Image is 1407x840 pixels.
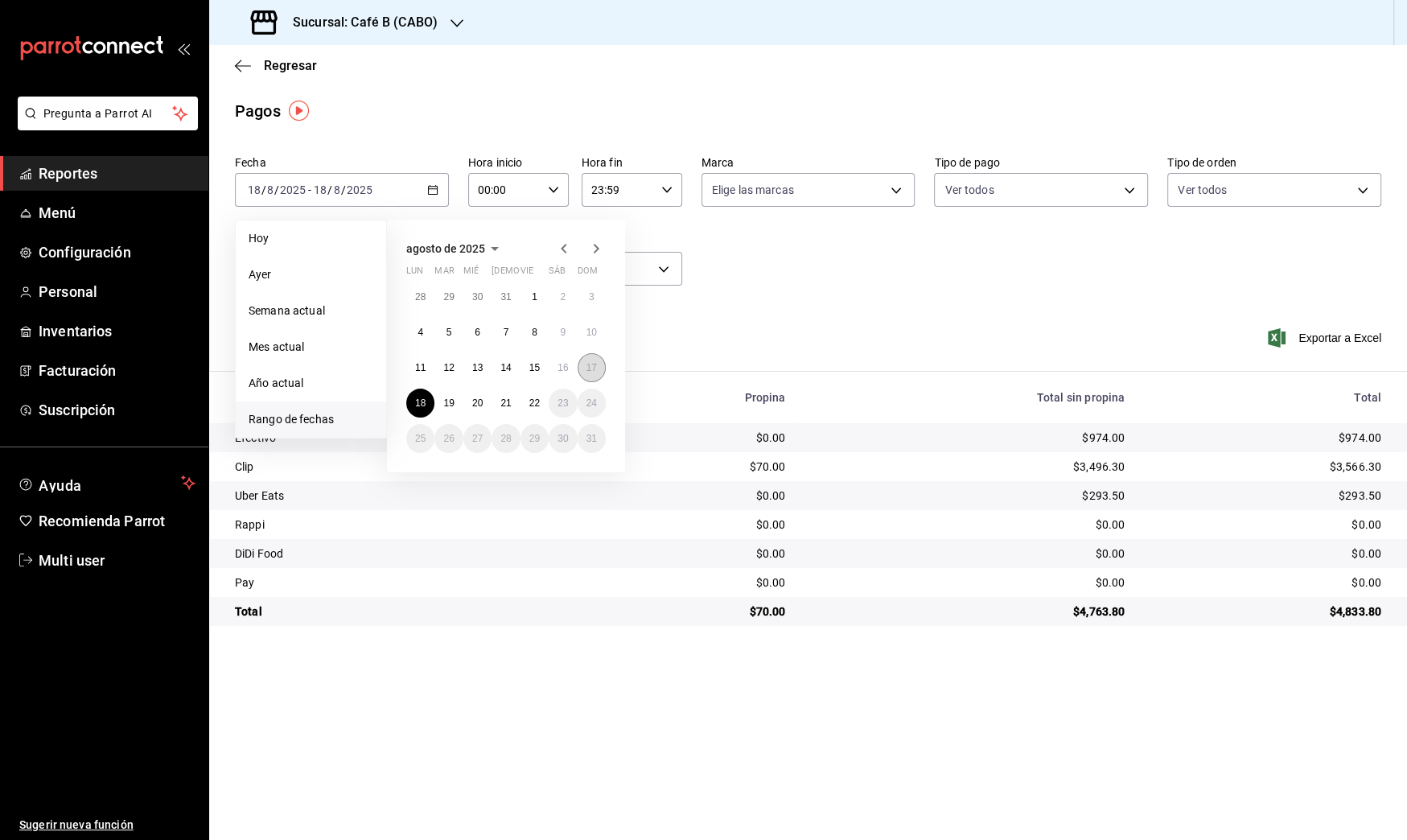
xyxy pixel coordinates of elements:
[39,320,195,342] span: Inventarios
[549,282,577,311] button: 2 de agosto de 2025
[492,266,586,282] abbr: jueves
[434,389,463,418] button: 19 de agosto de 2025
[406,424,434,453] button: 25 de agosto de 2025
[463,389,492,418] button: 20 de agosto de 2025
[249,411,373,428] span: Rango de fechas
[406,266,423,282] abbr: lunes
[934,157,1148,168] label: Tipo de pago
[472,291,483,303] abbr: 30 de julio de 2025
[812,430,1125,446] div: $974.00
[415,291,426,303] abbr: 28 de julio de 2025
[520,266,533,282] abbr: viernes
[492,282,520,311] button: 31 de julio de 2025
[612,517,785,533] div: $0.00
[274,183,279,196] span: /
[443,362,454,373] abbr: 12 de agosto de 2025
[1271,328,1381,348] button: Exportar a Excel
[249,266,373,283] span: Ayer
[1150,603,1381,620] div: $4,833.80
[235,157,449,168] label: Fecha
[308,183,311,196] span: -
[406,239,504,258] button: agosto de 2025
[520,318,549,347] button: 8 de agosto de 2025
[415,433,426,444] abbr: 25 de agosto de 2025
[549,389,577,418] button: 23 de agosto de 2025
[586,327,597,338] abbr: 10 de agosto de 2025
[1150,488,1381,504] div: $293.50
[578,389,606,418] button: 24 de agosto de 2025
[712,182,794,198] span: Elige las marcas
[586,433,597,444] abbr: 31 de agosto de 2025
[475,327,480,338] abbr: 6 de agosto de 2025
[612,603,785,620] div: $70.00
[1150,459,1381,475] div: $3,566.30
[532,291,537,303] abbr: 1 de agosto de 2025
[39,163,195,184] span: Reportes
[1150,430,1381,446] div: $974.00
[468,157,569,168] label: Hora inicio
[235,459,586,475] div: Clip
[557,362,568,373] abbr: 16 de agosto de 2025
[39,281,195,303] span: Personal
[492,353,520,382] button: 14 de agosto de 2025
[812,574,1125,591] div: $0.00
[586,362,597,373] abbr: 17 de agosto de 2025
[557,397,568,409] abbr: 23 de agosto de 2025
[578,266,598,282] abbr: domingo
[313,183,327,196] input: --
[434,266,454,282] abbr: martes
[463,282,492,311] button: 30 de julio de 2025
[701,157,915,168] label: Marca
[582,157,682,168] label: Hora fin
[812,517,1125,533] div: $0.00
[11,117,198,134] a: Pregunta a Parrot AI
[529,397,540,409] abbr: 22 de agosto de 2025
[434,424,463,453] button: 26 de agosto de 2025
[39,550,195,571] span: Multi user
[578,282,606,311] button: 3 de agosto de 2025
[529,433,540,444] abbr: 29 de agosto de 2025
[560,327,566,338] abbr: 9 de agosto de 2025
[247,183,261,196] input: --
[520,282,549,311] button: 1 de agosto de 2025
[39,510,195,532] span: Recomienda Parrot
[812,603,1125,620] div: $4,763.80
[492,318,520,347] button: 7 de agosto de 2025
[472,397,483,409] abbr: 20 de agosto de 2025
[434,318,463,347] button: 5 de agosto de 2025
[578,353,606,382] button: 17 de agosto de 2025
[406,353,434,382] button: 11 de agosto de 2025
[235,58,317,73] button: Regresar
[415,362,426,373] abbr: 11 de agosto de 2025
[39,473,175,492] span: Ayuda
[560,291,566,303] abbr: 2 de agosto de 2025
[549,353,577,382] button: 16 de agosto de 2025
[327,183,332,196] span: /
[612,546,785,562] div: $0.00
[549,266,566,282] abbr: sábado
[520,353,549,382] button: 15 de agosto de 2025
[463,424,492,453] button: 27 de agosto de 2025
[434,353,463,382] button: 12 de agosto de 2025
[1150,517,1381,533] div: $0.00
[443,433,454,444] abbr: 26 de agosto de 2025
[500,397,511,409] abbr: 21 de agosto de 2025
[520,424,549,453] button: 29 de agosto de 2025
[280,13,438,32] h3: Sucursal: Café B (CABO)
[463,353,492,382] button: 13 de agosto de 2025
[249,303,373,319] span: Semana actual
[504,327,509,338] abbr: 7 de agosto de 2025
[249,339,373,356] span: Mes actual
[446,327,452,338] abbr: 5 de agosto de 2025
[249,230,373,247] span: Hoy
[586,397,597,409] abbr: 24 de agosto de 2025
[415,397,426,409] abbr: 18 de agosto de 2025
[39,399,195,421] span: Suscripción
[266,183,274,196] input: --
[1178,182,1227,198] span: Ver todos
[557,433,568,444] abbr: 30 de agosto de 2025
[812,488,1125,504] div: $293.50
[500,433,511,444] abbr: 28 de agosto de 2025
[520,389,549,418] button: 22 de agosto de 2025
[346,183,373,196] input: ----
